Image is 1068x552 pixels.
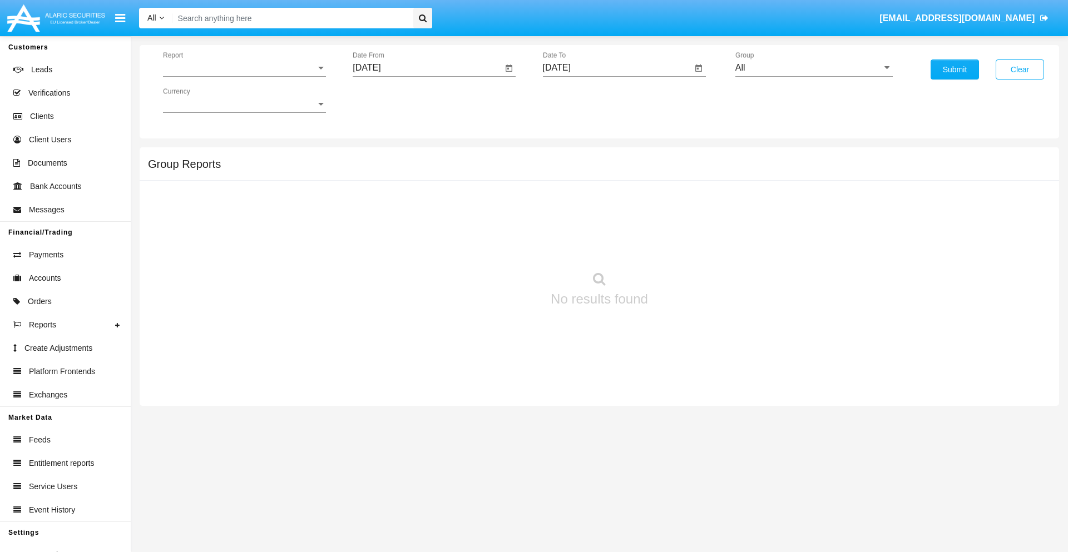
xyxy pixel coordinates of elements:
span: Messages [29,204,65,216]
span: Service Users [29,481,77,493]
span: Payments [29,249,63,261]
button: Open calendar [692,62,705,75]
span: Accounts [29,272,61,284]
span: Verifications [28,87,70,99]
span: Create Adjustments [24,342,92,354]
a: [EMAIL_ADDRESS][DOMAIN_NAME] [874,3,1054,34]
span: Documents [28,157,67,169]
span: Clients [30,111,54,122]
span: Bank Accounts [30,181,82,192]
span: Platform Frontends [29,366,95,377]
span: Report [163,63,316,73]
button: Clear [996,59,1044,79]
span: [EMAIL_ADDRESS][DOMAIN_NAME] [879,13,1035,23]
span: Reports [29,319,56,331]
button: Open calendar [502,62,516,75]
span: Feeds [29,434,51,446]
span: Leads [31,64,52,76]
span: Exchanges [29,389,67,401]
span: Currency [163,99,316,109]
span: Entitlement reports [29,457,95,469]
button: Submit [931,59,979,79]
span: Client Users [29,134,71,146]
input: Search [172,8,409,28]
a: All [139,12,172,24]
span: Event History [29,504,75,516]
h5: Group Reports [148,160,221,168]
img: Logo image [6,2,107,34]
span: Orders [28,296,52,307]
p: No results found [551,289,648,309]
span: All [147,13,156,22]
